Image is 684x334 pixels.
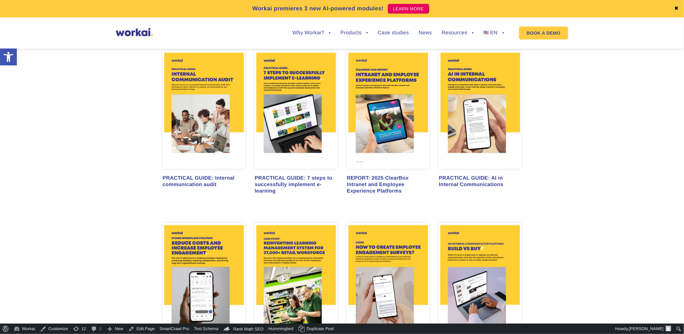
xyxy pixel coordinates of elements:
[378,30,409,36] a: Case studies
[629,326,664,331] span: [PERSON_NAME]
[307,324,334,334] span: Duplicate Post
[266,324,296,334] a: Hummingbird
[519,27,568,39] a: BOOK A DEMO
[81,324,86,334] span: 12
[11,324,37,334] a: Workai
[340,30,368,36] a: Products
[388,4,429,14] a: LEARN MORE
[255,175,337,195] div: PRACTICAL GUIDE: 7 steps to successfully implement e-learning
[233,327,264,331] span: Rank Math SEO
[442,30,474,36] a: Resources
[157,324,192,334] a: SmartCrawl Pro
[613,324,674,334] a: Howdy,
[419,30,432,36] a: News
[37,324,70,334] a: Customize
[221,324,266,334] a: Rank Math Dashboard
[342,46,434,203] a: REPORT: 2025 ClearBox Intranet and Employee Experience Platforms
[99,324,102,334] span: 0
[192,324,221,334] a: Test Schema
[158,46,250,203] a: PRACTICAL GUIDE: Internal communication audit
[250,46,342,203] a: PRACTICAL GUIDE: 7 steps to successfully implement e-learning
[293,30,331,36] a: Why Workai?
[439,175,521,188] div: PRACTICAL GUIDE: AI in Internal Communications
[163,175,245,188] div: PRACTICAL GUIDE: Internal communication audit
[490,30,498,36] span: EN
[115,324,123,334] span: New
[674,6,679,11] a: ✖
[434,46,526,203] a: PRACTICAL GUIDE: AI in Internal Communications
[347,175,429,195] div: REPORT: 2025 ClearBox Intranet and Employee Experience Platforms
[126,324,157,334] a: Edit Page
[252,4,384,13] p: Workai premieres 3 new AI-powered modules!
